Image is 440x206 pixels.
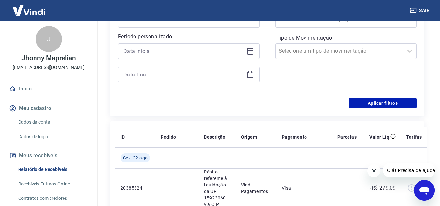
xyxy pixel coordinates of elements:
[123,155,148,161] span: Sex, 22 ago
[4,5,55,10] span: Olá! Precisa de ajuda?
[8,82,90,96] a: Início
[8,101,90,116] button: Meu cadastro
[121,185,150,191] p: 20385324
[241,182,271,195] p: Vindi Pagamentos
[16,192,90,205] a: Contratos com credores
[349,98,417,108] button: Aplicar filtros
[161,134,176,140] p: Pedido
[8,0,50,20] img: Vindi
[277,34,416,42] label: Tipo de Movimentação
[16,177,90,191] a: Recebíveis Futuros Online
[241,134,257,140] p: Origem
[367,164,380,177] iframe: Fechar mensagem
[36,26,62,52] div: J
[16,116,90,129] a: Dados da conta
[123,70,244,79] input: Data final
[370,184,396,192] p: -R$ 279,09
[13,64,85,71] p: [EMAIL_ADDRESS][DOMAIN_NAME]
[282,185,327,191] p: Visa
[369,134,390,140] p: Valor Líq.
[337,134,357,140] p: Parcelas
[21,55,76,62] p: Jhonny Maprelian
[383,163,435,177] iframe: Mensagem da empresa
[282,134,307,140] p: Pagamento
[121,134,125,140] p: ID
[118,33,260,41] p: Período personalizado
[8,148,90,163] button: Meus recebíveis
[409,5,432,17] button: Sair
[204,134,226,140] p: Descrição
[414,180,435,201] iframe: Botão para abrir a janela de mensagens
[16,163,90,176] a: Relatório de Recebíveis
[406,134,422,140] p: Tarifas
[16,130,90,144] a: Dados de login
[337,185,357,191] p: -
[123,46,244,56] input: Data inicial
